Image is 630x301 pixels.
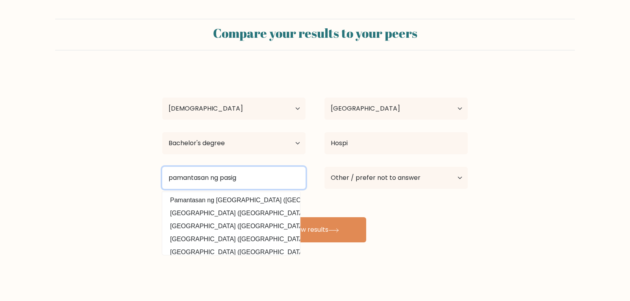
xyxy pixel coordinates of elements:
option: [GEOGRAPHIC_DATA] ([GEOGRAPHIC_DATA]) [164,246,298,259]
button: View results [264,217,366,242]
option: [GEOGRAPHIC_DATA] ([GEOGRAPHIC_DATA]) [164,233,298,246]
option: [GEOGRAPHIC_DATA] ([GEOGRAPHIC_DATA]) [164,220,298,233]
option: Pamantasan ng [GEOGRAPHIC_DATA] ([GEOGRAPHIC_DATA]) [164,194,298,207]
input: What did you study? [324,132,468,154]
input: Most relevant educational institution [162,167,306,189]
option: [GEOGRAPHIC_DATA] ([GEOGRAPHIC_DATA]) [164,207,298,220]
h2: Compare your results to your peers [60,26,570,41]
